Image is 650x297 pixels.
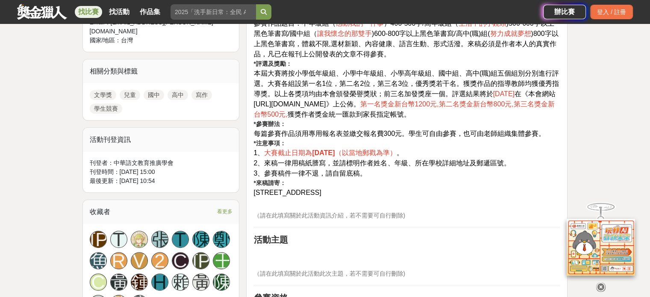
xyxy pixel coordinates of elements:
[253,100,554,118] span: 第一名獎金新台幣1200元,第二名獎金新台幣800元,第三名獎金新台幣500元,
[326,100,360,108] span: 》上公佈。
[172,252,189,269] a: C
[253,121,285,127] strong: *參賽辦法：
[171,4,256,20] input: 2025「洗手新日常：全民 ALL IN」洗手歌全台徵選
[253,20,335,27] span: 參賽作品題目：中年級組（
[144,90,164,100] a: 國中
[172,231,189,248] a: T
[253,235,288,244] strong: 活動主題
[131,252,148,269] a: V
[172,273,189,291] a: 賴
[168,90,188,100] a: 高中
[253,270,405,277] span: （請在此填寫關於此活動此次主題，若不需要可自行刪除)
[75,6,102,18] a: 找比賽
[317,30,372,37] span: 讓我懷念的那雙手
[90,252,107,269] a: 魚
[110,231,127,248] a: T
[253,159,510,167] span: 2、來稿一律用稿紙謄寫，並請標明作者姓名、年級、所在學校詳細地址及郵遞區號。
[213,231,230,248] a: 鄭
[567,219,635,276] img: d2146d9a-e6f6-4337-9592-8cefde37ba6b.png
[90,37,121,44] span: 國家/地區：
[459,20,506,27] span: 生活中的小鏡頭
[383,20,458,27] span: ）400-500字/高年級組（
[253,70,559,97] span: 本屆大賽將按小學低年級組、小學中年級組、小學高年級組、國中組、高中(職)組五個組別分別進行評選。大賽各組設第一名1位，第二名2位，第三名3位，優秀獎若干名。獲獎作品的指導教師均獲優秀指導獎。以上...
[253,212,405,219] span: （請在此填寫關於此活動資訊介紹，若不需要可自行刪除)
[90,176,232,185] div: 最後更新： [DATE] 10:54
[106,6,133,18] a: 找活動
[83,59,239,83] div: 相關分類與標籤
[90,168,232,176] div: 刊登時間： [DATE] 15:00
[515,90,556,97] span: 在《本會網站
[192,231,209,248] a: 陳
[90,231,107,248] a: [PERSON_NAME]
[110,273,127,291] a: 黃
[191,90,212,100] a: 寫作
[136,6,164,18] a: 作品集
[217,207,232,216] span: 看更多
[151,252,168,269] a: 2
[253,189,321,196] span: [STREET_ADDRESS]
[396,149,403,156] span: 。
[264,149,396,156] span: 大賽截止日期為 （以當地郵戳為準）
[253,130,545,137] span: 每篇參賽作品須用專用報名表並繳交報名費300元。學生可自由參賽，也可由老師組織集體參賽。
[131,231,148,248] a: Avatar
[151,231,168,248] a: 張
[253,100,326,108] span: [URL][DOMAIN_NAME]
[253,20,554,37] span: )500-600字以上黑色筆書寫/國中組（
[253,149,264,156] span: 1、
[90,273,107,291] a: C
[490,30,531,37] span: 努力成就夢想
[253,140,285,147] strong: *注意事項：
[90,208,110,215] span: 收藏者
[110,252,127,269] a: R
[151,273,168,291] a: H
[312,149,335,156] strong: [DATE]
[90,159,232,168] div: 刊登者： 中華語文教育推廣學會
[83,128,239,152] div: 活動刊登資訊
[131,231,147,247] img: Avatar
[288,111,411,118] span: 獲獎作者獎金統一匯款到家長指定帳號。
[253,179,285,186] strong: *來稿請寄：
[131,273,148,291] a: 鍾
[90,90,116,100] a: 文學獎
[213,273,230,291] a: 陳
[253,30,558,58] span: )800字以上黑色筆書寫，體裁不限,選材新穎、內容健康、語言生動、形式活潑。來稿必須是作者本人的真實作品，凡已在報刊上公開發表的文章不得參賽。
[192,252,209,269] a: [PERSON_NAME]
[253,101,326,108] a: [URL][DOMAIN_NAME]
[372,30,490,37] span: )600-800字以上黑色筆書寫/高中(職)組(
[90,103,122,114] a: 學生競賽
[590,5,633,19] div: 登入 / 註冊
[253,60,291,67] strong: *評選及獎勵：
[253,170,367,177] span: 3、參賽稿件一律不退，請自留底稿。
[121,37,133,44] span: 台灣
[543,5,586,19] a: 辦比賽
[213,252,230,269] a: 王
[192,273,209,291] a: 黃
[90,18,215,36] div: Email： [EMAIL_ADDRESS][PERSON_NAME][DOMAIN_NAME]
[335,20,383,27] span: 感動我的一件事
[493,90,514,97] span: [DATE]
[120,90,140,100] a: 兒童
